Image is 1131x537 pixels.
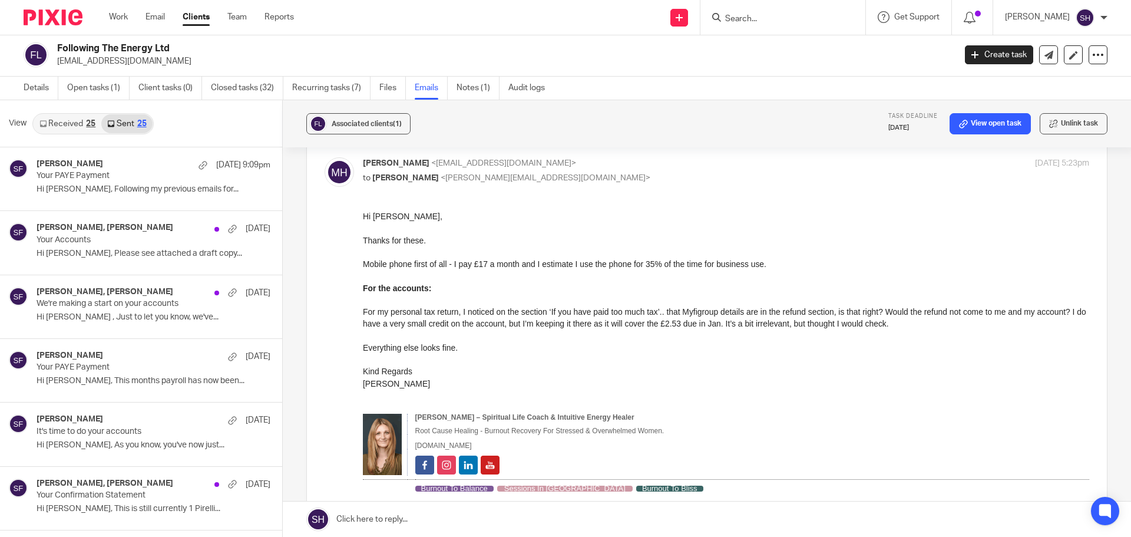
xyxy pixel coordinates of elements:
strong: £2.53 [340,378,361,387]
a: Sessions In [GEOGRAPHIC_DATA] [141,274,263,282]
a: Received25 [34,114,101,133]
a: Recurring tasks (7) [292,77,371,100]
a: Burnout To Balance [52,274,131,282]
p: Hi [PERSON_NAME], As you know, you've now just... [37,440,270,450]
span: [PERSON_NAME] [363,159,429,167]
a: Burnout To Bliss [273,274,340,282]
p: [DATE] [888,123,938,133]
p: Hi [PERSON_NAME], This months payroll has now been... [37,376,270,386]
span: Associated clients [332,120,402,127]
p: [PERSON_NAME] [1005,11,1070,23]
p: [DATE] [246,223,270,235]
strong: £2.53 [340,61,361,71]
a: Email [145,11,165,23]
a: Reports [264,11,294,23]
p: Your Confirmation Statement [37,490,224,500]
p: [DATE] [246,414,270,426]
a: here [270,486,286,495]
a: Client tasks (0) [138,77,202,100]
p: Your Accounts [37,235,224,245]
strong: [PERSON_NAME] – Spiritual Life Coach & Intuitive Energy Healer [52,203,272,211]
p: It's time to do your accounts [37,427,224,437]
strong: £1,325.63 [507,342,544,351]
img: svg%3E [9,287,28,306]
td: Root Cause Healing - Burnout Recovery For Stressed & Overwhelmed Women. [52,210,726,224]
a: Open tasks (1) [67,77,130,100]
img: Pixie [24,9,82,25]
h4: [PERSON_NAME], [PERSON_NAME] [37,223,173,233]
button: Unlink task [1040,113,1107,134]
p: Your PAYE Payment [37,363,224,373]
p: [EMAIL_ADDRESS][DOMAIN_NAME] [57,55,947,67]
p: Hi [PERSON_NAME] , Just to let you know, we've... [37,312,270,322]
h4: [PERSON_NAME] [37,414,103,424]
h4: [PERSON_NAME] [37,159,103,169]
span: [PERSON_NAME] [372,174,439,182]
img: facebook [52,245,74,264]
a: Details [24,77,58,100]
img: svg%3E [24,42,48,67]
p: [DATE] [246,479,270,490]
a: [DOMAIN_NAME] [52,231,109,239]
h2: Following The Energy Ltd [57,42,769,55]
h4: [PERSON_NAME], [PERSON_NAME] [37,287,173,297]
a: Team [227,11,247,23]
p: Hi [PERSON_NAME], Following my previous emails for... [37,185,270,195]
div: 25 [86,120,95,128]
a: Notes (1) [457,77,500,100]
img: LinkedIn [96,245,118,264]
a: Emails [415,77,448,100]
span: Task deadline [888,113,938,119]
span: Get Support [894,13,940,21]
span: Burnout To Bliss [279,274,335,282]
span: <[EMAIL_ADDRESS][DOMAIN_NAME]> [431,159,576,167]
strong: £1,325.63 [507,25,544,35]
span: Burnout To Balance [58,274,125,282]
p: [DATE] 5:23pm [1035,157,1089,170]
p: [DATE] 9:09pm [216,159,270,171]
span: View [9,117,27,130]
span: to [363,174,371,182]
a: Sent25 [101,114,152,133]
button: Associated clients(1) [306,113,411,134]
img: svg%3E [325,157,354,187]
p: Hi [PERSON_NAME], Please see attached a draft copy... [37,249,270,259]
input: Search [724,14,830,25]
img: Instagram [74,245,96,264]
a: here [374,181,391,190]
img: svg%3E [1076,8,1094,27]
img: svg%3E [9,479,28,498]
span: (1) [393,120,402,127]
img: svg%3E [9,414,28,433]
a: Create task [965,45,1033,64]
img: svg%3E [9,159,28,178]
span: <[PERSON_NAME][EMAIL_ADDRESS][DOMAIN_NAME]> [441,174,650,182]
img: svg%3E [9,223,28,242]
a: View open task [950,113,1031,134]
p: Hi [PERSON_NAME], This is still currently 1 Pirelli... [37,504,270,514]
p: Your PAYE Payment [37,171,224,181]
a: Files [379,77,406,100]
p: We're making a start on your accounts [37,299,224,309]
h4: [PERSON_NAME], [PERSON_NAME] [37,479,173,489]
img: svg%3E [309,115,327,133]
h4: [PERSON_NAME] [37,351,103,361]
p: [DATE] [246,287,270,299]
img: svg%3E [9,351,28,370]
a: Work [109,11,128,23]
div: 25 [137,120,147,128]
a: here [374,498,391,508]
img: YouTube [118,245,140,264]
a: Clients [183,11,210,23]
a: Audit logs [508,77,554,100]
a: Closed tasks (32) [211,77,283,100]
a: here [270,169,286,179]
p: [DATE] [246,351,270,363]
